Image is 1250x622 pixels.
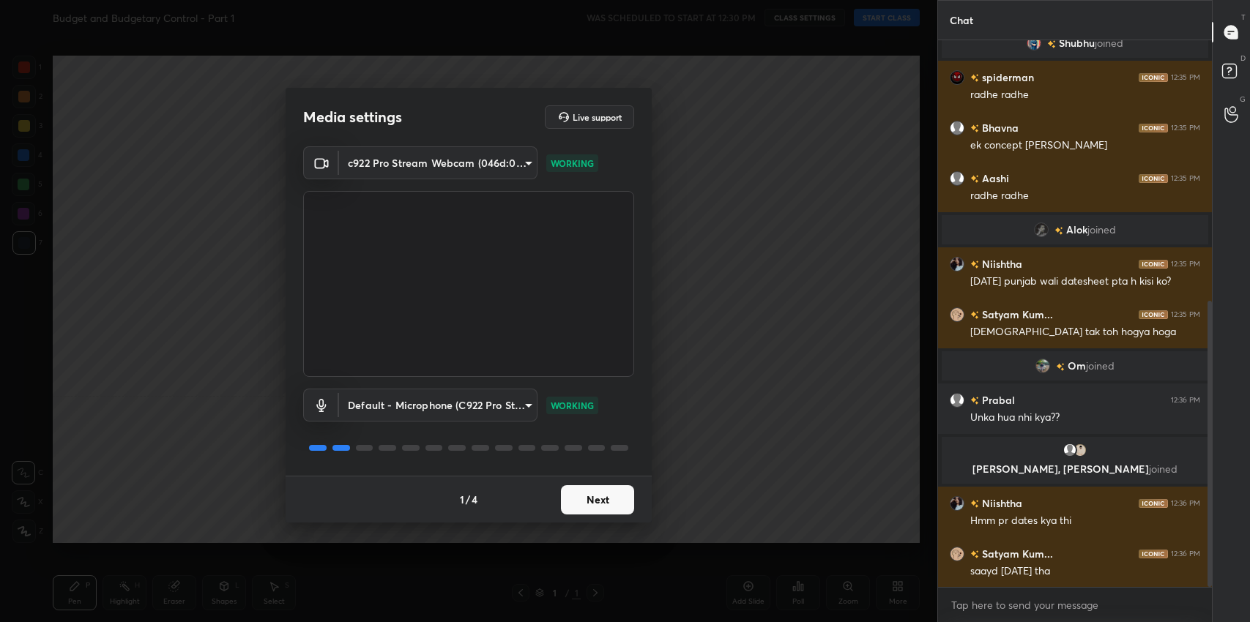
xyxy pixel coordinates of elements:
[970,397,979,405] img: no-rating-badge.077c3623.svg
[1171,310,1200,319] div: 12:35 PM
[950,496,964,511] img: ad272033536c48d4b16281c08923f8af.jpg
[1139,499,1168,508] img: iconic-dark.1390631f.png
[979,120,1019,135] h6: Bhavna
[1054,227,1063,235] img: no-rating-badge.077c3623.svg
[970,175,979,183] img: no-rating-badge.077c3623.svg
[1068,360,1086,372] span: Om
[1171,124,1200,132] div: 12:35 PM
[551,399,594,412] p: WORKING
[1139,174,1168,183] img: iconic-dark.1390631f.png
[551,157,594,170] p: WORKING
[1149,462,1178,476] span: joined
[970,261,979,269] img: no-rating-badge.077c3623.svg
[970,189,1200,203] div: radhe radhe
[1139,124,1168,132] img: iconic-dark.1390631f.png
[950,257,964,271] img: ad272033536c48d4b16281c08923f8af.jpg
[1139,550,1168,558] img: iconic-dark.1390631f.png
[970,564,1200,579] div: saayd [DATE] tha
[970,325,1200,340] div: [DEMOGRAPHIC_DATA] tak toh hogya hoga
[950,121,964,135] img: default.png
[1047,40,1056,48] img: no-rating-badge.077c3623.svg
[979,307,1053,322] h6: Satyam Kum...
[1240,53,1246,64] p: D
[339,146,537,179] div: c922 Pro Stream Webcam (046d:085c)
[1171,174,1200,183] div: 12:35 PM
[1035,359,1050,373] img: c884fca7e1424735a6bf383abf2883f7.jpg
[970,88,1200,102] div: radhe radhe
[970,550,979,558] img: no-rating-badge.077c3623.svg
[1095,37,1123,49] span: joined
[1059,37,1095,49] span: Shubhu
[970,514,1200,528] div: Hmm pr dates kya thi
[970,500,979,508] img: no-rating-badge.077c3623.svg
[979,171,1009,186] h6: Aashi
[1086,360,1115,372] span: joined
[1171,396,1200,405] div: 12:36 PM
[466,492,470,507] h4: /
[1240,94,1246,105] p: G
[1139,310,1168,319] img: iconic-dark.1390631f.png
[938,40,1212,587] div: grid
[573,113,622,121] h5: Live support
[1171,73,1200,82] div: 12:35 PM
[1171,260,1200,269] div: 12:35 PM
[938,1,985,40] p: Chat
[950,171,964,186] img: default.png
[970,74,979,82] img: no-rating-badge.077c3623.svg
[1139,260,1168,269] img: iconic-dark.1390631f.png
[1034,222,1049,237] img: cd652d65c6544fd1bcc9ca045b099253.jpg
[1027,36,1041,50] img: 2378711ff7984aef94120e87beb96a0d.jpg
[303,108,402,127] h2: Media settings
[970,124,979,132] img: no-rating-badge.077c3623.svg
[460,492,464,507] h4: 1
[970,311,979,319] img: no-rating-badge.077c3623.svg
[1056,363,1065,371] img: no-rating-badge.077c3623.svg
[970,138,1200,153] div: ek concept [PERSON_NAME]
[950,463,1199,475] p: [PERSON_NAME], [PERSON_NAME]
[950,307,964,322] img: ee2f365983054e17a0a8fd0220be7e3b.jpg
[472,492,477,507] h4: 4
[970,411,1200,425] div: Unka hua nhi kya??
[1171,499,1200,508] div: 12:36 PM
[979,495,1022,511] h6: Niishtha
[950,547,964,561] img: ee2f365983054e17a0a8fd0220be7e3b.jpg
[1087,224,1116,236] span: joined
[1139,73,1168,82] img: iconic-dark.1390631f.png
[979,70,1034,85] h6: spiderman
[1171,550,1200,558] div: 12:36 PM
[1066,224,1087,236] span: Alok
[1241,12,1246,23] p: T
[561,485,634,514] button: Next
[979,256,1022,271] h6: Niishtha
[979,392,1015,408] h6: Prabal
[950,393,964,408] img: default.png
[1073,443,1087,457] img: 2dccacab92d14403b4d080b626710e6c.jpg
[339,389,537,421] div: c922 Pro Stream Webcam (046d:085c)
[970,274,1200,289] div: [DATE] punjab wali datesheet pta h kisi ko?
[1063,443,1077,457] img: default.png
[950,70,964,85] img: d7b266e9af654528916c65a7cf32705e.jpg
[979,546,1053,561] h6: Satyam Kum...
